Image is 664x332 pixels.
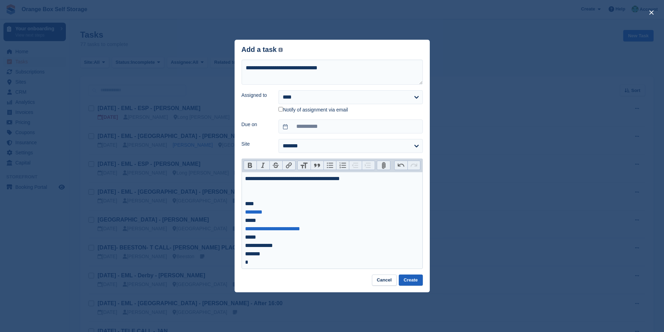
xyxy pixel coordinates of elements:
button: Quote [311,161,323,170]
button: Numbers [336,161,349,170]
button: Bullets [323,161,336,170]
label: Site [242,140,270,148]
div: Add a task [242,46,283,54]
button: close [646,7,657,18]
button: Link [282,161,295,170]
button: Increase Level [362,161,375,170]
label: Due on [242,121,270,128]
button: Redo [407,161,420,170]
button: Attach Files [377,161,390,170]
button: Heading [298,161,311,170]
input: Notify of assignment via email [278,107,283,111]
button: Strikethrough [269,161,282,170]
label: Notify of assignment via email [278,107,348,113]
button: Undo [395,161,407,170]
button: Cancel [372,275,397,286]
img: icon-info-grey-7440780725fd019a000dd9b08b2336e03edf1995a4989e88bcd33f0948082b44.svg [278,48,283,52]
label: Assigned to [242,92,270,99]
button: Bold [244,161,257,170]
button: Create [399,275,422,286]
button: Italic [257,161,269,170]
button: Decrease Level [349,161,362,170]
